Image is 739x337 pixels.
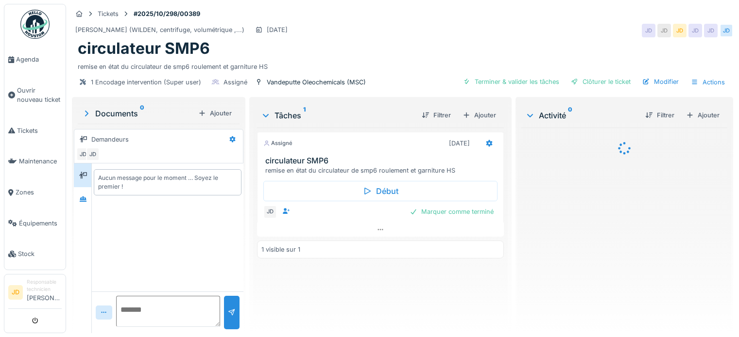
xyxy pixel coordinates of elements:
[4,115,66,146] a: Tickets
[18,249,62,258] span: Stock
[130,9,204,18] strong: #2025/10/298/00389
[265,156,499,165] h3: circulateur SMP6
[16,188,62,197] span: Zones
[4,239,66,270] a: Stock
[568,110,572,121] sup: 0
[19,157,62,166] span: Maintenance
[4,146,66,177] a: Maintenance
[459,75,563,88] div: Terminer & valider les tâches
[4,208,66,239] a: Équipements
[303,110,306,121] sup: 1
[657,24,671,37] div: JD
[98,9,119,18] div: Tickets
[17,86,62,104] span: Ouvrir nouveau ticket
[140,108,144,119] sup: 0
[261,110,414,121] div: Tâches
[8,278,62,309] a: JD Responsable technicien[PERSON_NAME]
[91,78,201,87] div: 1 Encodage intervention (Super user)
[78,58,727,71] div: remise en état du circulateur de smp6 roulement et garniture HS
[265,166,499,175] div: remise en état du circulateur de smp6 roulement et garniture HS
[449,139,470,148] div: [DATE]
[263,205,277,219] div: JD
[91,135,129,144] div: Demandeurs
[98,174,237,191] div: Aucun message pour le moment … Soyez le premier !
[76,147,90,161] div: JD
[406,205,498,218] div: Marquer comme terminé
[20,10,50,39] img: Badge_color-CXgf-gQk.svg
[19,219,62,228] span: Équipements
[17,126,62,135] span: Tickets
[704,24,718,37] div: JD
[194,107,236,120] div: Ajouter
[673,24,687,37] div: JD
[267,25,288,34] div: [DATE]
[642,24,655,37] div: JD
[525,110,637,121] div: Activité
[82,108,194,119] div: Documents
[16,55,62,64] span: Agenda
[263,139,292,147] div: Assigné
[267,78,366,87] div: Vandeputte Oleochemicals (MSC)
[86,147,100,161] div: JD
[4,177,66,208] a: Zones
[687,75,729,89] div: Actions
[688,24,702,37] div: JD
[4,44,66,75] a: Agenda
[638,75,683,88] div: Modifier
[682,109,723,122] div: Ajouter
[8,285,23,300] li: JD
[261,245,300,254] div: 1 visible sur 1
[27,278,62,306] li: [PERSON_NAME]
[27,278,62,293] div: Responsable technicien
[418,109,455,122] div: Filtrer
[78,39,210,58] h1: circulateur SMP6
[4,75,66,115] a: Ouvrir nouveau ticket
[641,109,678,122] div: Filtrer
[263,181,498,201] div: Début
[75,25,244,34] div: [PERSON_NAME] (WILDEN, centrifuge, volumétrique ,...)
[459,109,500,122] div: Ajouter
[720,24,733,37] div: JD
[223,78,247,87] div: Assigné
[567,75,635,88] div: Clôturer le ticket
